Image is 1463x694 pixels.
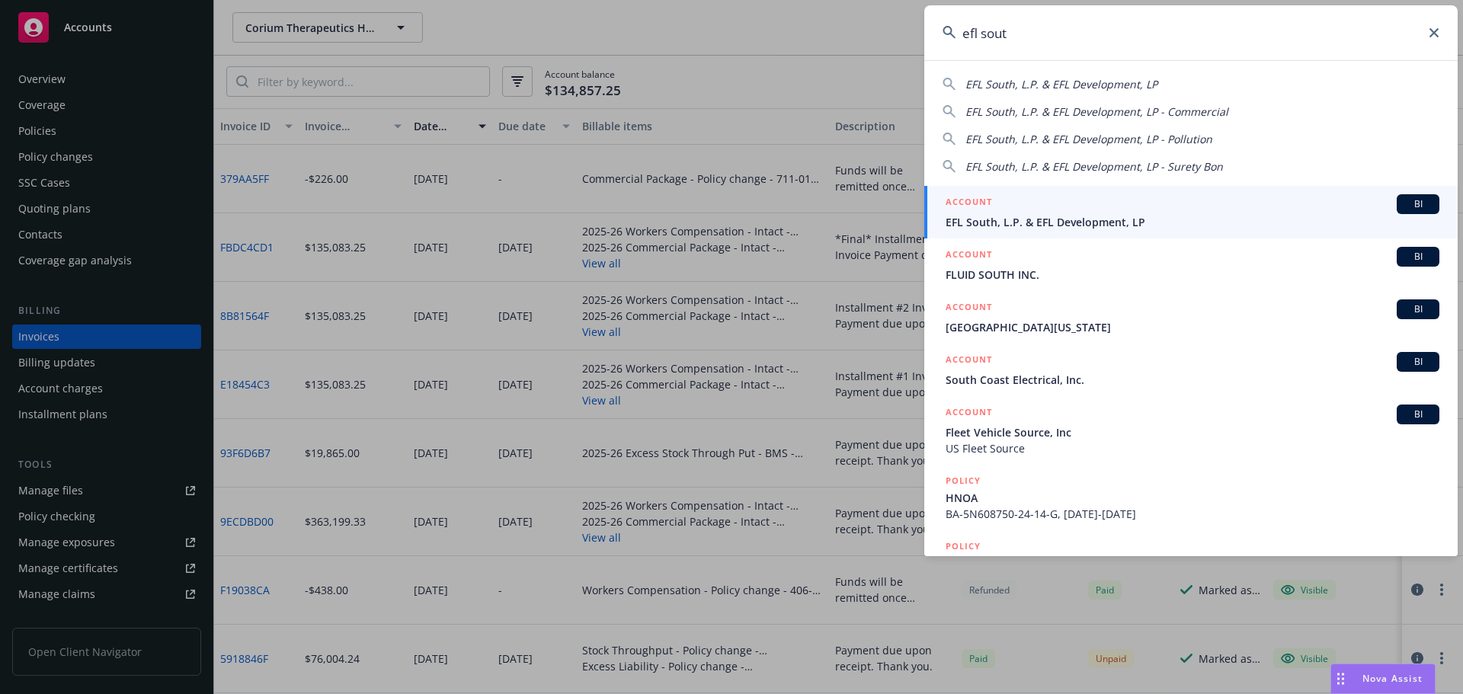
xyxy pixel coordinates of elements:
a: ACCOUNTBIFLUID SOUTH INC. [924,238,1458,291]
span: EFL South, L.P. & EFL Development, LP - Surety Bon [965,159,1223,174]
button: Nova Assist [1330,664,1436,694]
span: EFL South, L.P. & EFL Development, LP [946,214,1439,230]
span: BI [1403,355,1433,369]
span: Fleet Vehicle Source, Inc [946,424,1439,440]
input: Search... [924,5,1458,60]
span: BI [1403,197,1433,211]
span: BI [1403,302,1433,316]
h5: ACCOUNT [946,352,992,370]
span: South Coast Electrical, Inc. [946,372,1439,388]
a: ACCOUNTBIFleet Vehicle Source, IncUS Fleet Source [924,396,1458,465]
h5: POLICY [946,473,981,488]
span: FLUID SOUTH INC. [946,267,1439,283]
span: BI [1403,408,1433,421]
span: HNOA [946,490,1439,506]
h5: ACCOUNT [946,405,992,423]
h5: ACCOUNT [946,194,992,213]
a: ACCOUNTBISouth Coast Electrical, Inc. [924,344,1458,396]
a: POLICYCommercial Package [924,530,1458,596]
h5: ACCOUNT [946,299,992,318]
span: BA-5N608750-24-14-G, [DATE]-[DATE] [946,506,1439,522]
span: BI [1403,250,1433,264]
a: POLICYHNOABA-5N608750-24-14-G, [DATE]-[DATE] [924,465,1458,530]
span: EFL South, L.P. & EFL Development, LP - Pollution [965,132,1212,146]
h5: ACCOUNT [946,247,992,265]
span: [GEOGRAPHIC_DATA][US_STATE] [946,319,1439,335]
h5: POLICY [946,539,981,554]
span: US Fleet Source [946,440,1439,456]
div: Drag to move [1331,664,1350,693]
span: Nova Assist [1362,672,1423,685]
span: EFL South, L.P. & EFL Development, LP [965,77,1157,91]
a: ACCOUNTBIEFL South, L.P. & EFL Development, LP [924,186,1458,238]
a: ACCOUNTBI[GEOGRAPHIC_DATA][US_STATE] [924,291,1458,344]
span: Commercial Package [946,555,1439,571]
span: EFL South, L.P. & EFL Development, LP - Commercial [965,104,1228,119]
